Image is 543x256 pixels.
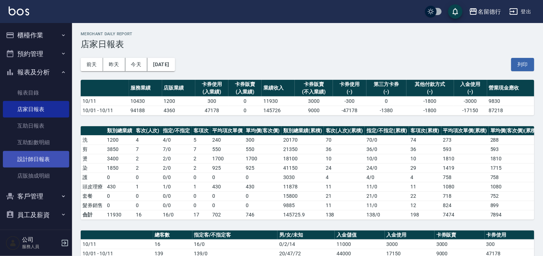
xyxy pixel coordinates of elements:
td: 198 [409,210,441,219]
td: 1419 [441,163,489,173]
td: 0 [105,191,134,201]
div: 名留德行 [478,7,501,16]
th: 單均價(客次價) [244,126,282,136]
th: 業績收入 [262,80,295,97]
td: 1810 [441,154,489,163]
td: 87218 [487,106,534,115]
th: 平均項次單價(累積) [441,126,489,136]
td: 0 [105,201,134,210]
td: 1080 [489,182,539,191]
td: 0 [228,106,262,115]
td: 燙 [81,154,105,163]
td: 74 [409,135,441,145]
td: 17 [192,210,210,219]
td: 0 [228,96,262,106]
td: 18100 [281,154,324,163]
td: 染 [81,163,105,173]
button: save [448,4,463,19]
td: 1700 [244,154,282,163]
td: 7 [134,145,161,154]
td: 21 [324,191,365,201]
td: 7474 [441,210,489,219]
td: 752 [489,191,539,201]
td: 2 [134,154,161,163]
td: -1800 [406,96,454,106]
td: -3000 [454,96,487,106]
div: 卡券販賣 [230,81,260,88]
td: 2 [134,163,161,173]
div: (-) [335,88,364,96]
td: 頭皮理療 [81,182,105,191]
td: 300 [244,135,282,145]
div: 其他付款方式 [408,81,452,88]
td: 護 [81,173,105,182]
h3: 店家日報表 [81,39,534,49]
th: 總客數 [153,230,192,240]
td: 0 [134,173,161,182]
td: 0 [244,201,282,210]
div: (入業績) [230,88,260,96]
button: 前天 [81,58,103,71]
td: 41150 [281,163,324,173]
td: 髮券銷售 [81,201,105,210]
td: 1810 [489,154,539,163]
td: 824 [441,201,489,210]
td: 718 [441,191,489,201]
td: -47178 [333,106,366,115]
td: 5 [192,135,210,145]
td: 758 [441,173,489,182]
td: 288 [489,135,539,145]
td: 洗 [81,135,105,145]
td: 16/0 [192,239,278,249]
button: 客戶管理 [3,187,69,206]
td: 0 [210,191,244,201]
td: 9830 [487,96,534,106]
td: 0/2/14 [277,239,335,249]
td: 11 [409,182,441,191]
a: 互助日報表 [3,118,69,134]
td: 430 [210,182,244,191]
td: 11878 [281,182,324,191]
td: 36 [409,145,441,154]
td: 94188 [129,106,162,115]
div: (-) [456,88,485,96]
div: (-) [408,88,452,96]
td: 16 [153,239,192,249]
td: 145725.9 [281,210,324,219]
td: 0 [105,173,134,182]
th: 店販業績 [162,80,195,97]
td: 0 [366,96,407,106]
td: -300 [333,96,366,106]
td: 29 [409,163,441,173]
td: 11930 [262,96,295,106]
td: 1200 [105,135,134,145]
td: -1800 [406,106,454,115]
td: 11 [324,201,365,210]
button: 登出 [507,5,534,18]
button: 商品管理 [3,224,69,243]
img: Logo [9,6,29,15]
td: 16/0 [161,210,192,219]
th: 類別總業績(累積) [281,126,324,136]
p: 服務人員 [22,243,59,250]
td: 36 / 0 [365,145,409,154]
td: 0 / 0 [161,201,192,210]
td: 11 / 0 [365,201,409,210]
div: (-) [368,88,405,96]
td: 1200 [162,96,195,106]
td: 0 [244,173,282,182]
button: 昨天 [103,58,125,71]
td: 9885 [281,201,324,210]
td: 1 [134,182,161,191]
td: 10 / 0 [365,154,409,163]
td: 145726 [262,106,295,115]
table: a dense table [81,126,540,220]
td: 430 [244,182,282,191]
th: 指定/不指定(累積) [365,126,409,136]
td: 10 [409,154,441,163]
th: 入金使用 [385,230,435,240]
th: 服務業績 [129,80,162,97]
td: 21350 [281,145,324,154]
td: 70 [324,135,365,145]
td: 2 / 0 [161,154,192,163]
